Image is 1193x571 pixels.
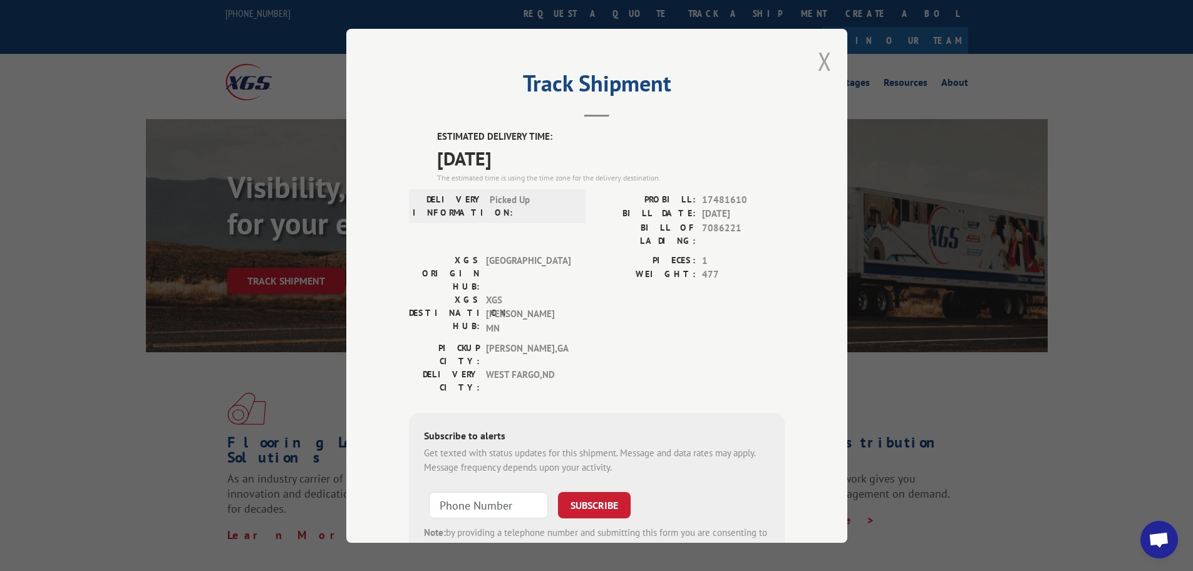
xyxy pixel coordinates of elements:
strong: Note: [424,526,446,538]
label: ESTIMATED DELIVERY TIME: [437,130,785,144]
label: XGS ORIGIN HUB: [409,253,480,293]
span: 17481610 [702,192,785,207]
span: Picked Up [490,192,574,219]
label: WEIGHT: [597,268,696,282]
span: [GEOGRAPHIC_DATA] [486,253,571,293]
label: XGS DESTINATION HUB: [409,293,480,335]
h2: Track Shipment [409,75,785,98]
span: [PERSON_NAME] , GA [486,342,571,368]
label: DELIVERY CITY: [409,368,480,394]
label: PICKUP CITY: [409,342,480,368]
div: The estimated time is using the time zone for the delivery destination. [437,172,785,183]
span: [DATE] [437,144,785,172]
span: 1 [702,253,785,268]
label: PROBILL: [597,192,696,207]
div: by providing a telephone number and submitting this form you are consenting to be contacted by SM... [424,526,770,568]
div: Subscribe to alerts [424,428,770,446]
span: XGS [PERSON_NAME] MN [486,293,571,335]
label: PIECES: [597,253,696,268]
span: [DATE] [702,207,785,221]
button: SUBSCRIBE [558,492,631,518]
label: BILL DATE: [597,207,696,221]
label: BILL OF LADING: [597,221,696,247]
span: 7086221 [702,221,785,247]
div: Get texted with status updates for this shipment. Message and data rates may apply. Message frequ... [424,446,770,474]
label: DELIVERY INFORMATION: [413,192,483,219]
input: Phone Number [429,492,548,518]
div: Open chat [1140,521,1178,558]
span: WEST FARGO , ND [486,368,571,394]
span: 477 [702,268,785,282]
button: Close modal [818,45,832,78]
